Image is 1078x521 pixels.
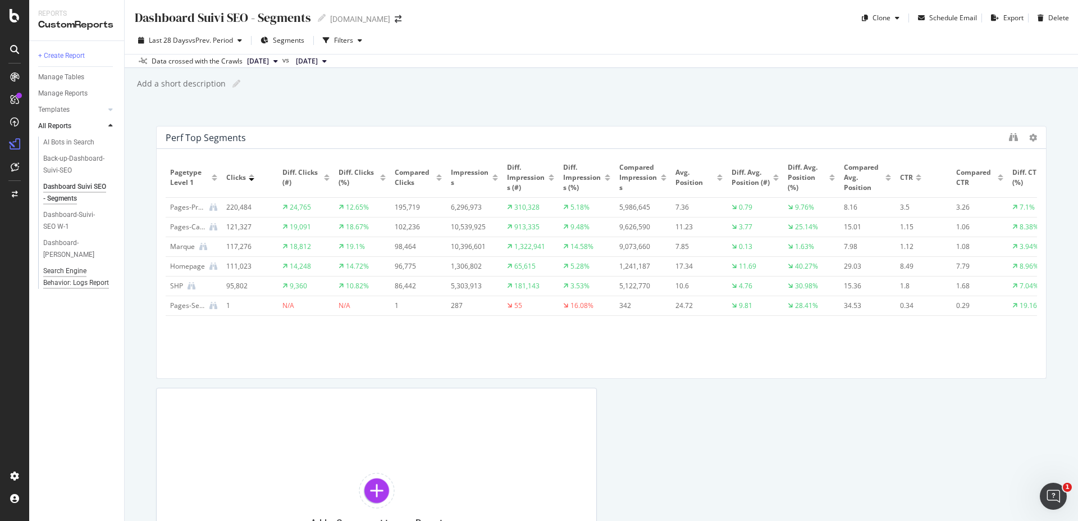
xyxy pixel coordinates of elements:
[43,265,109,289] div: Search Engine Behavior: Logs Report
[247,56,269,66] span: 2025 Sep. 21st
[136,78,226,89] div: Add a short description
[929,13,977,22] div: Schedule Email
[38,88,88,99] div: Manage Reports
[290,202,311,212] div: 24,765
[346,202,369,212] div: 12.65%
[43,181,116,205] a: Dashboard Suivi SEO - Segments
[844,162,883,193] span: Compared Avg. Position
[149,35,189,45] span: Last 28 Days
[739,301,752,311] div: 9.81
[451,281,494,291] div: 5,303,913
[243,55,282,68] button: [DATE]
[795,281,818,291] div: 30.98%
[395,202,437,212] div: 195,719
[226,222,269,232] div: 121,327
[570,222,590,232] div: 9.48%
[619,242,662,252] div: 9,073,660
[795,301,818,311] div: 28.41%
[451,167,490,188] span: Impressions
[675,301,718,311] div: 24.72
[844,281,887,291] div: 15.36
[38,88,116,99] a: Manage Reports
[43,137,116,148] a: AI Bots in Search
[291,55,331,68] button: [DATE]
[788,162,826,193] span: Diff. Avg. Position (%)
[318,31,367,49] button: Filters
[570,281,590,291] div: 3.53%
[619,281,662,291] div: 5,122,770
[900,301,943,311] div: 0.34
[900,222,943,232] div: 1.15
[38,120,105,132] a: All Reports
[1009,133,1018,142] div: binoculars
[1020,261,1039,271] div: 8.96%
[134,9,311,26] div: Dashboard Suivi SEO - Segments
[900,261,943,271] div: 8.49
[282,55,291,65] span: vs
[1040,483,1067,510] iframe: Intercom live chat
[38,120,71,132] div: All Reports
[619,261,662,271] div: 1,241,187
[43,137,94,148] div: AI Bots in Search
[395,222,437,232] div: 102,236
[514,301,522,311] div: 55
[900,242,943,252] div: 1.12
[956,281,999,291] div: 1.68
[514,222,540,232] div: 913,335
[900,281,943,291] div: 1.8
[395,281,437,291] div: 86,442
[956,222,999,232] div: 1.06
[675,281,718,291] div: 10.6
[956,301,999,311] div: 0.29
[346,242,365,252] div: 19.1%
[226,202,269,212] div: 220,484
[570,202,590,212] div: 5.18%
[514,261,536,271] div: 65,615
[844,301,887,311] div: 34.53
[226,173,246,183] span: Clicks
[296,56,318,66] span: 2025 Aug. 24th
[170,301,205,311] div: Pages-Search
[900,173,913,183] span: CTR
[226,281,269,291] div: 95,802
[507,162,546,193] span: Diff. Impressions (#)
[189,35,233,45] span: vs Prev. Period
[282,301,330,311] div: N/A
[451,261,494,271] div: 1,306,802
[290,222,311,232] div: 19,091
[273,35,304,45] span: Segments
[43,265,116,289] a: Search Engine Behavior: Logs Report
[290,261,311,271] div: 14,248
[739,242,752,252] div: 0.13
[619,202,662,212] div: 5,986,645
[1020,242,1039,252] div: 3.94%
[395,167,433,188] span: Compared Clicks
[1020,202,1035,212] div: 7.1%
[795,202,814,212] div: 9.76%
[913,9,977,27] button: Schedule Email
[38,50,116,62] a: + Create Report
[170,222,205,232] div: Pages-Categorie
[563,162,602,193] span: Diff. Impressions (%)
[282,167,321,188] span: Diff. Clicks (#)
[334,35,353,45] div: Filters
[451,242,494,252] div: 10,396,601
[900,202,943,212] div: 3.5
[38,19,115,31] div: CustomReports
[395,301,437,311] div: 1
[318,14,326,22] i: Edit report name
[732,167,770,188] span: Diff. Avg. Position (#)
[156,126,1047,379] div: Perf Top SegmentsPagetype Level 1ClicksDiff. Clicks (#)Diff. Clicks (%)Compared ClicksImpressions...
[38,9,115,19] div: Reports
[619,162,658,193] span: Compared Impressions
[1048,13,1069,22] div: Delete
[956,261,999,271] div: 7.79
[134,31,246,49] button: Last 28 DaysvsPrev. Period
[339,167,377,188] span: Diff. Clicks (%)
[38,71,84,83] div: Manage Tables
[1020,281,1039,291] div: 7.04%
[38,104,70,116] div: Templates
[226,301,269,311] div: 1
[170,242,195,252] div: Marque
[170,202,205,212] div: Pages-Produit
